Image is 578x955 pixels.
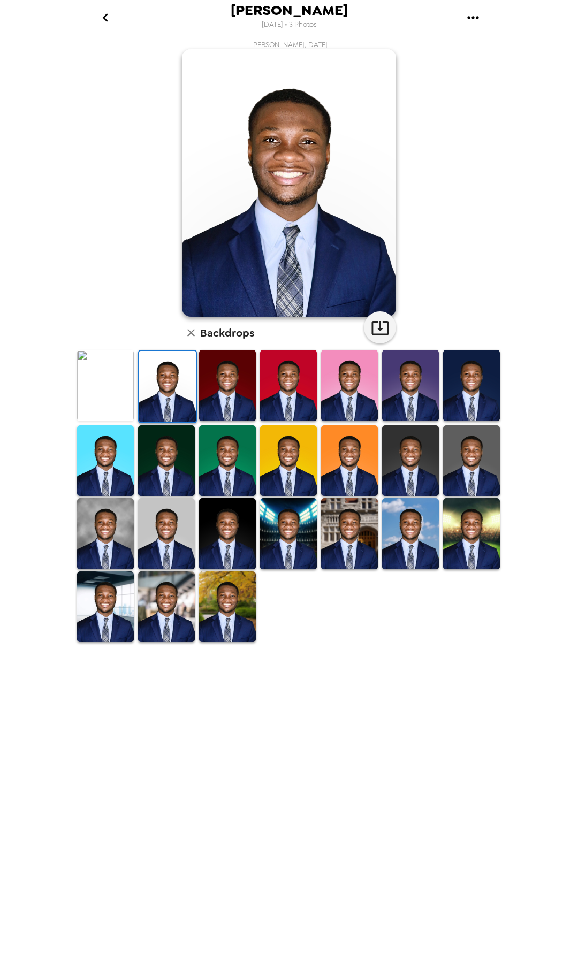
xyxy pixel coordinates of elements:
img: Original [77,350,134,421]
span: [PERSON_NAME] [231,3,348,18]
span: [DATE] • 3 Photos [262,18,317,32]
span: [PERSON_NAME] , [DATE] [251,40,328,49]
img: user [182,49,396,317]
h6: Backdrops [200,324,254,341]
